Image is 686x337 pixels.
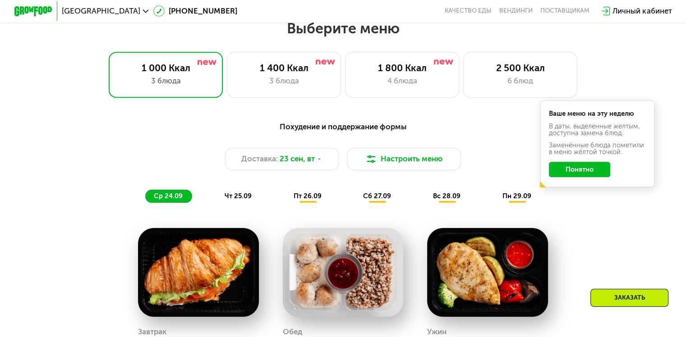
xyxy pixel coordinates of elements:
span: 23 сен, вт [280,153,315,164]
div: Заменённые блюда пометили в меню жёлтой точкой. [549,142,646,155]
div: Похудение и поддержание формы [61,121,625,132]
span: пн 29.09 [502,192,531,200]
div: 4 блюда [355,75,449,87]
a: Вендинги [499,7,533,15]
span: сб 27.09 [363,192,391,200]
button: Понятно [549,162,610,177]
div: Ваше меню на эту неделю [549,110,646,117]
div: Заказать [590,289,668,307]
span: пт 26.09 [294,192,322,200]
span: ср 24.09 [154,192,183,200]
div: 3 блюда [237,75,331,87]
a: Качество еды [445,7,492,15]
div: 1 800 Ккал [355,62,449,73]
span: [GEOGRAPHIC_DATA] [62,7,140,15]
div: 2 500 Ккал [473,62,567,73]
div: поставщикам [540,7,589,15]
div: 1 000 Ккал [119,62,213,73]
div: 3 блюда [119,75,213,87]
span: вс 28.09 [433,192,460,200]
span: Доставка: [241,153,278,164]
h2: Выберите меню [31,19,656,37]
div: 1 400 Ккал [237,62,331,73]
a: [PHONE_NUMBER] [153,5,237,17]
div: 6 блюд [473,75,567,87]
div: Личный кабинет [612,5,672,17]
div: В даты, выделенные желтым, доступна замена блюд. [549,123,646,137]
span: чт 25.09 [225,192,252,200]
button: Настроить меню [347,148,461,171]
